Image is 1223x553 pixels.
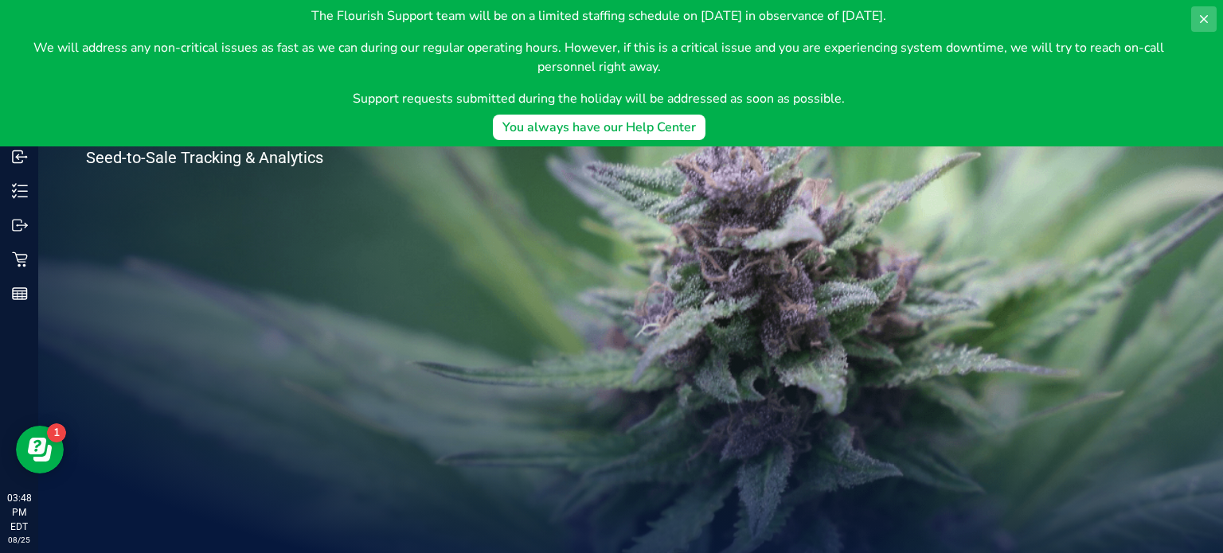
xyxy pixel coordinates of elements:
p: Seed-to-Sale Tracking & Analytics [86,150,389,166]
inline-svg: Retail [12,251,28,267]
iframe: Resource center [16,426,64,473]
inline-svg: Inbound [12,149,28,165]
inline-svg: Reports [12,286,28,302]
p: 03:48 PM EDT [7,491,31,534]
p: The Flourish Support team will be on a limited staffing schedule on [DATE] in observance of [DATE]. [13,6,1185,25]
p: 08/25 [7,534,31,546]
div: You always have our Help Center [502,118,696,137]
inline-svg: Inventory [12,183,28,199]
iframe: Resource center unread badge [47,423,66,442]
p: We will address any non-critical issues as fast as we can during our regular operating hours. How... [13,38,1185,76]
p: Support requests submitted during the holiday will be addressed as soon as possible. [13,89,1185,108]
inline-svg: Outbound [12,217,28,233]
